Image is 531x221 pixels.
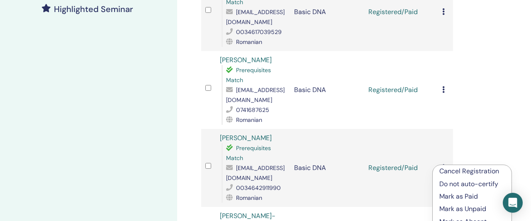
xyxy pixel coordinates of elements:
[439,192,505,202] p: Mark as Paid
[220,134,272,142] a: [PERSON_NAME]
[236,38,262,46] span: Romanian
[290,51,364,129] td: Basic DNA
[236,106,269,114] span: 0741687625
[226,164,285,182] span: [EMAIL_ADDRESS][DOMAIN_NAME]
[236,184,281,192] span: 0034642911990
[503,193,523,213] div: Open Intercom Messenger
[54,4,133,14] h4: Highlighted Seminar
[226,144,271,162] span: Prerequisites Match
[439,166,505,176] p: Cancel Registration
[236,116,262,124] span: Romanian
[226,66,271,84] span: Prerequisites Match
[220,56,272,64] a: [PERSON_NAME]
[236,194,262,202] span: Romanian
[439,204,505,214] p: Mark as Unpaid
[226,8,285,26] span: [EMAIL_ADDRESS][DOMAIN_NAME]
[439,179,505,189] p: Do not auto-certify
[236,28,282,36] span: 0034617039529
[290,129,364,207] td: Basic DNA
[226,86,285,104] span: [EMAIL_ADDRESS][DOMAIN_NAME]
